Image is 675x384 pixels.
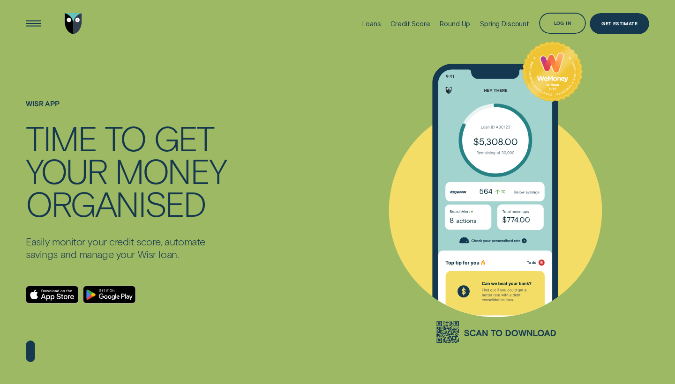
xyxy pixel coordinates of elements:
div: Loans [362,20,381,28]
button: Log in [539,13,586,34]
img: Wisr [65,13,82,34]
div: GET [154,121,214,154]
a: Get Estimate [590,13,649,34]
div: Credit Score [390,20,430,28]
h1: WISR APP [26,100,229,121]
div: Spring Discount [480,20,529,28]
p: Easily monitor your credit score, automate savings and manage your Wisr loan. [26,235,229,260]
button: Open Menu [23,13,44,34]
a: Download on the App Store [26,286,79,303]
div: Round Up [440,20,470,28]
div: TIME [26,121,97,154]
div: ORGANISED [26,187,205,220]
div: MONEY [115,154,225,187]
div: YOUR [26,154,107,187]
h4: TIME TO GET YOUR MONEY ORGANISED [26,121,229,219]
a: Android App on Google Play [83,286,136,303]
div: TO [105,121,145,154]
